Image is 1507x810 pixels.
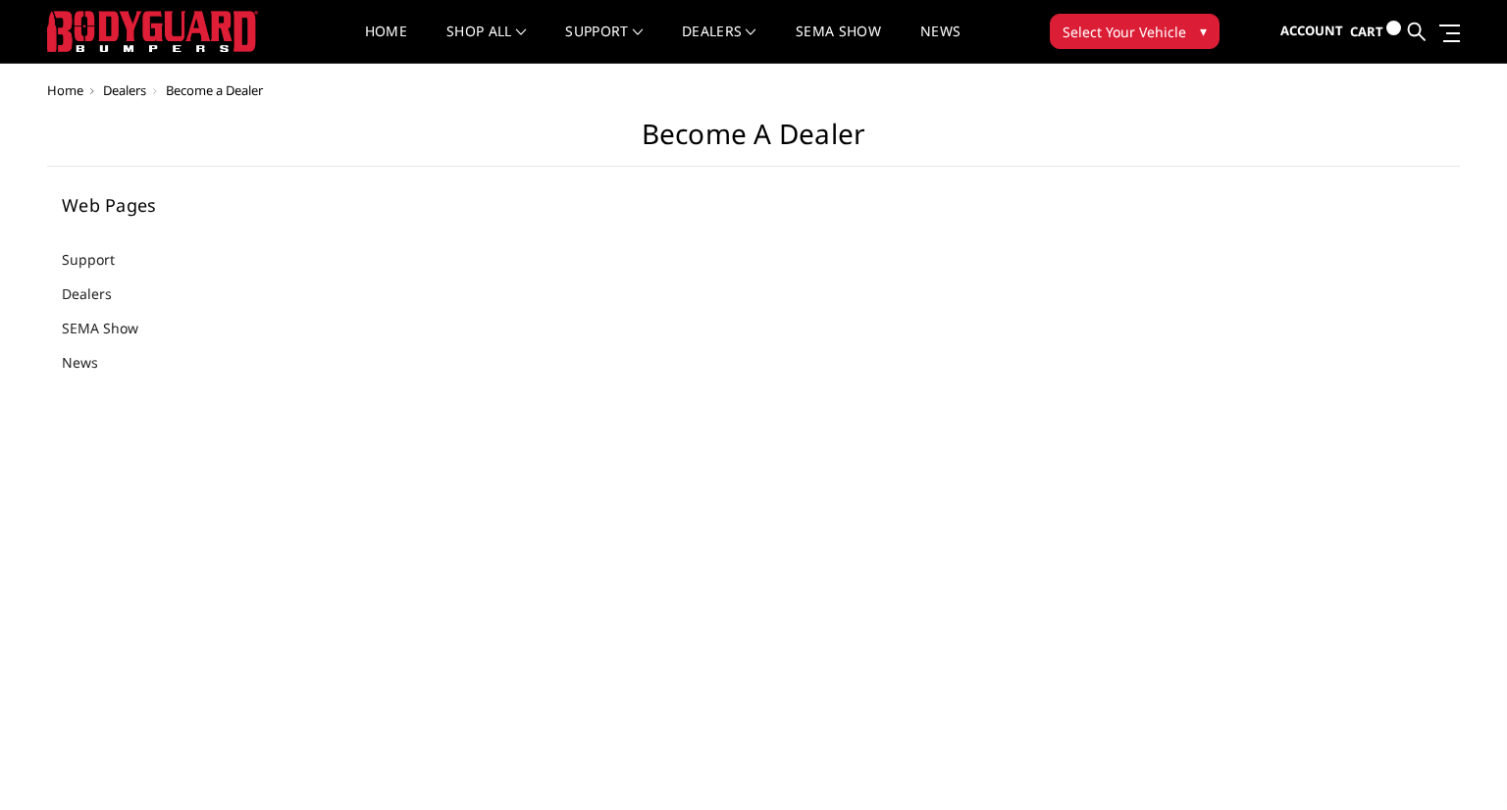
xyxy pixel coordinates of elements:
a: Cart [1350,5,1401,59]
a: shop all [446,25,526,63]
button: Select Your Vehicle [1050,14,1220,49]
a: News [62,352,123,373]
a: Home [47,81,83,99]
h5: Web Pages [62,196,301,214]
a: Account [1280,5,1343,58]
span: Select Your Vehicle [1063,22,1186,42]
a: Dealers [62,283,136,304]
span: Become a Dealer [166,81,263,99]
a: News [920,25,961,63]
span: ▾ [1200,21,1207,41]
a: Dealers [103,81,146,99]
a: Support [565,25,643,63]
a: Home [365,25,407,63]
a: Support [62,249,139,270]
a: Dealers [682,25,756,63]
img: BODYGUARD BUMPERS [47,11,258,52]
span: Cart [1350,23,1383,40]
h1: Become a Dealer [47,118,1460,167]
a: SEMA Show [62,318,163,338]
a: SEMA Show [796,25,881,63]
span: Account [1280,22,1343,39]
